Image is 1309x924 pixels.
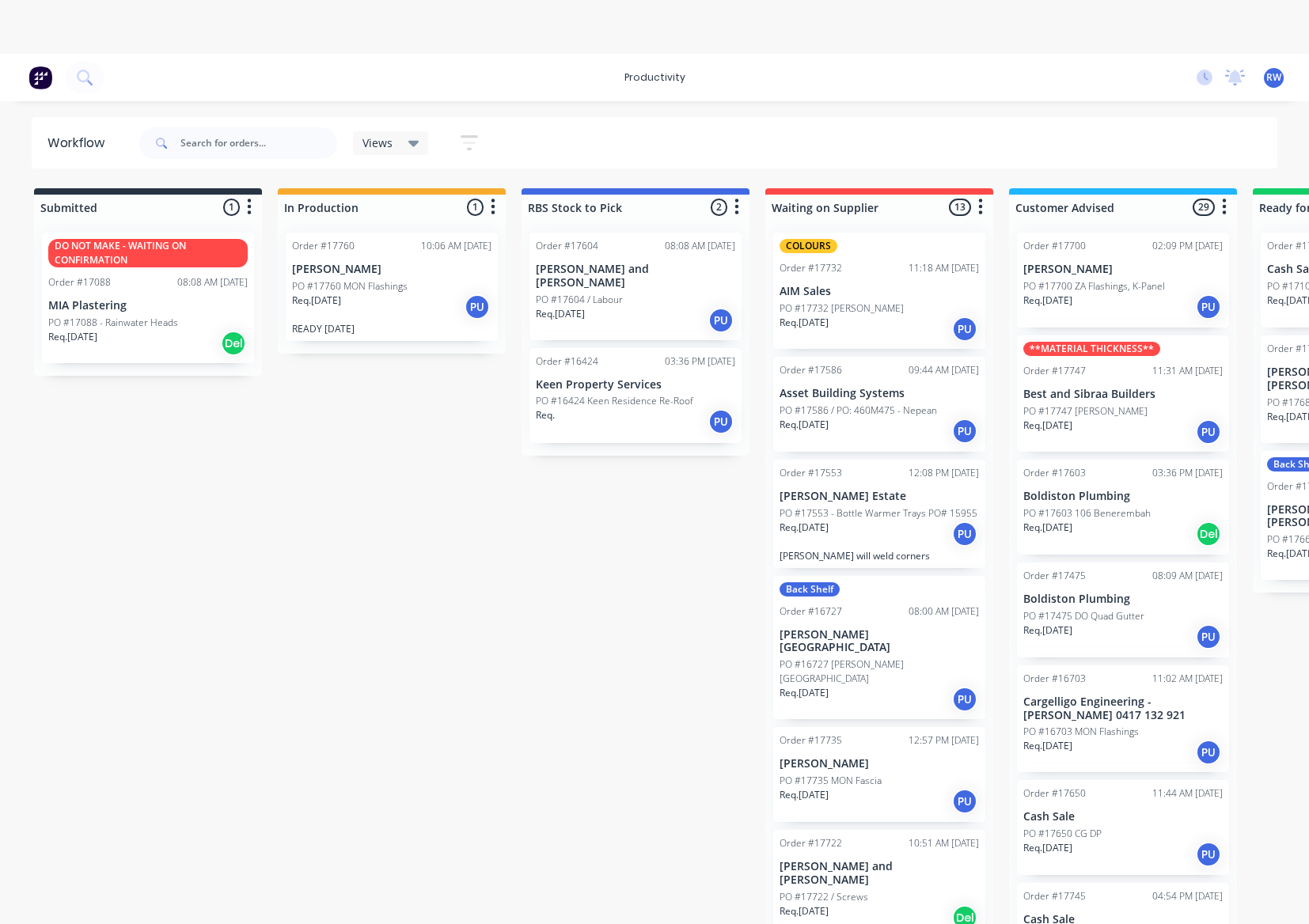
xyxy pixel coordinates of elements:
[780,285,979,298] p: AIM Sales
[1023,593,1223,606] p: Boldiston Plumbing
[1152,569,1223,583] div: 08:09 AM [DATE]
[48,299,248,312] p: MIA Plastering
[1023,695,1223,722] p: Cargelligo Engineering - [PERSON_NAME] 0417 132 921
[421,239,491,253] div: 10:06 AM [DATE]
[780,628,979,655] p: [PERSON_NAME][GEOGRAPHIC_DATA]
[292,293,341,308] p: Req. [DATE]
[1023,404,1148,418] p: PO #17747 [PERSON_NAME]
[780,506,977,521] p: PO #17553 - Bottle Warmer Trays PO# 15955
[1152,672,1223,686] div: 11:02 AM [DATE]
[28,66,52,89] img: Factory
[780,466,842,480] div: Order #17553
[292,323,491,335] p: READY [DATE]
[1023,841,1072,855] p: Req. [DATE]
[529,348,742,443] div: Order #1642403:36 PM [DATE]Keen Property ServicesPO #16424 Keen Residence Re-RoofReq.PU
[292,279,408,293] p: PO #17760 MON Flashings
[536,263,735,290] p: [PERSON_NAME] and [PERSON_NAME]
[221,331,246,356] div: Del
[780,316,829,330] p: Req. [DATE]
[780,686,829,700] p: Req. [DATE]
[536,239,598,253] div: Order #17604
[48,239,248,267] div: DO NOT MAKE - WAITING ON CONFIRMATION
[1023,279,1165,293] p: PO #17700 ZA Flashings, K-Panel
[1196,740,1221,765] div: PU
[780,301,904,316] p: PO #17732 [PERSON_NAME]
[780,490,979,503] p: [PERSON_NAME] Estate
[1023,810,1223,824] p: Cash Sale
[780,604,842,619] div: Order #16727
[780,757,979,771] p: [PERSON_NAME]
[362,134,393,151] span: Views
[773,460,985,568] div: Order #1755312:08 PM [DATE][PERSON_NAME] EstatePO #17553 - Bottle Warmer Trays PO# 15955Req.[DATE...
[909,733,979,748] div: 12:57 PM [DATE]
[780,418,829,432] p: Req. [DATE]
[780,387,979,400] p: Asset Building Systems
[952,521,977,547] div: PU
[780,261,842,275] div: Order #17732
[780,582,840,596] div: Back Shelf
[48,330,97,344] p: Req. [DATE]
[536,354,598,369] div: Order #16424
[1017,460,1229,555] div: Order #1760303:36 PM [DATE]Boldiston PlumbingPO #17603 106 BenerembahReq.[DATE]Del
[1023,364,1086,378] div: Order #17747
[465,294,490,320] div: PU
[1023,786,1086,801] div: Order #17650
[909,604,979,619] div: 08:00 AM [DATE]
[1023,293,1072,308] p: Req. [DATE]
[1023,418,1072,433] p: Req. [DATE]
[952,687,977,712] div: PU
[780,788,829,802] p: Req. [DATE]
[952,316,977,342] div: PU
[1023,388,1223,401] p: Best and Sibraa Builders
[665,239,735,253] div: 08:08 AM [DATE]
[48,316,178,330] p: PO #17088 - Rainwater Heads
[780,363,842,377] div: Order #17586
[1023,725,1139,739] p: PO #16703 MON Flashings
[1266,70,1281,85] span: RW
[952,418,977,444] div: PU
[1196,419,1221,445] div: PU
[536,307,585,321] p: Req. [DATE]
[1152,786,1223,801] div: 11:44 AM [DATE]
[773,576,985,720] div: Back ShelfOrder #1672708:00 AM [DATE][PERSON_NAME][GEOGRAPHIC_DATA]PO #16727 [PERSON_NAME][GEOGRA...
[780,904,829,918] p: Req. [DATE]
[177,275,248,290] div: 08:08 AM [DATE]
[48,275,111,290] div: Order #17088
[909,261,979,275] div: 11:18 AM [DATE]
[1152,889,1223,903] div: 04:54 PM [DATE]
[780,657,979,686] p: PO #16727 [PERSON_NAME][GEOGRAPHIC_DATA]
[1152,466,1223,480] div: 03:36 PM [DATE]
[1023,521,1072,535] p: Req. [DATE]
[780,403,937,418] p: PO #17586 / PO: 460M475 - Nepean
[1196,842,1221,867] div: PU
[286,233,498,341] div: Order #1776010:06 AM [DATE][PERSON_NAME]PO #17760 MON FlashingsReq.[DATE]PUREADY [DATE]
[1023,239,1086,253] div: Order #17700
[1196,521,1221,547] div: Del
[1017,665,1229,773] div: Order #1670311:02 AM [DATE]Cargelligo Engineering - [PERSON_NAME] 0417 132 921PO #16703 MON Flash...
[780,860,979,887] p: [PERSON_NAME] and [PERSON_NAME]
[780,774,882,788] p: PO #17735 MON Fascia
[773,233,985,349] div: COLOURSOrder #1773211:18 AM [DATE]AIM SalesPO #17732 [PERSON_NAME]Req.[DATE]PU
[1023,672,1086,686] div: Order #16703
[1196,294,1221,320] div: PU
[617,66,693,89] div: productivity
[708,308,734,333] div: PU
[1017,562,1229,657] div: Order #1747508:09 AM [DATE]Boldiston PlumbingPO #17475 DO Quad GutterReq.[DATE]PU
[780,733,842,748] div: Order #17735
[1023,739,1072,753] p: Req. [DATE]
[780,890,868,904] p: PO #17722 / Screws
[909,836,979,850] div: 10:51 AM [DATE]
[292,239,355,253] div: Order #17760
[1152,239,1223,253] div: 02:09 PM [DATE]
[780,239,837,253] div: COLOURS
[1023,263,1223,276] p: [PERSON_NAME]
[1023,609,1144,623] p: PO #17475 DO Quad Gutter
[1023,506,1151,521] p: PO #17603 106 Benerembah
[780,550,979,562] p: [PERSON_NAME] will weld corners
[780,836,842,850] div: Order #17722
[1017,233,1229,328] div: Order #1770002:09 PM [DATE][PERSON_NAME]PO #17700 ZA Flashings, K-PanelReq.[DATE]PU
[1017,335,1229,452] div: **MATERIAL THICKNESS**Order #1774711:31 AM [DATE]Best and Sibraa BuildersPO #17747 [PERSON_NAME]R...
[1023,623,1072,638] p: Req. [DATE]
[1196,624,1221,649] div: PU
[952,789,977,814] div: PU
